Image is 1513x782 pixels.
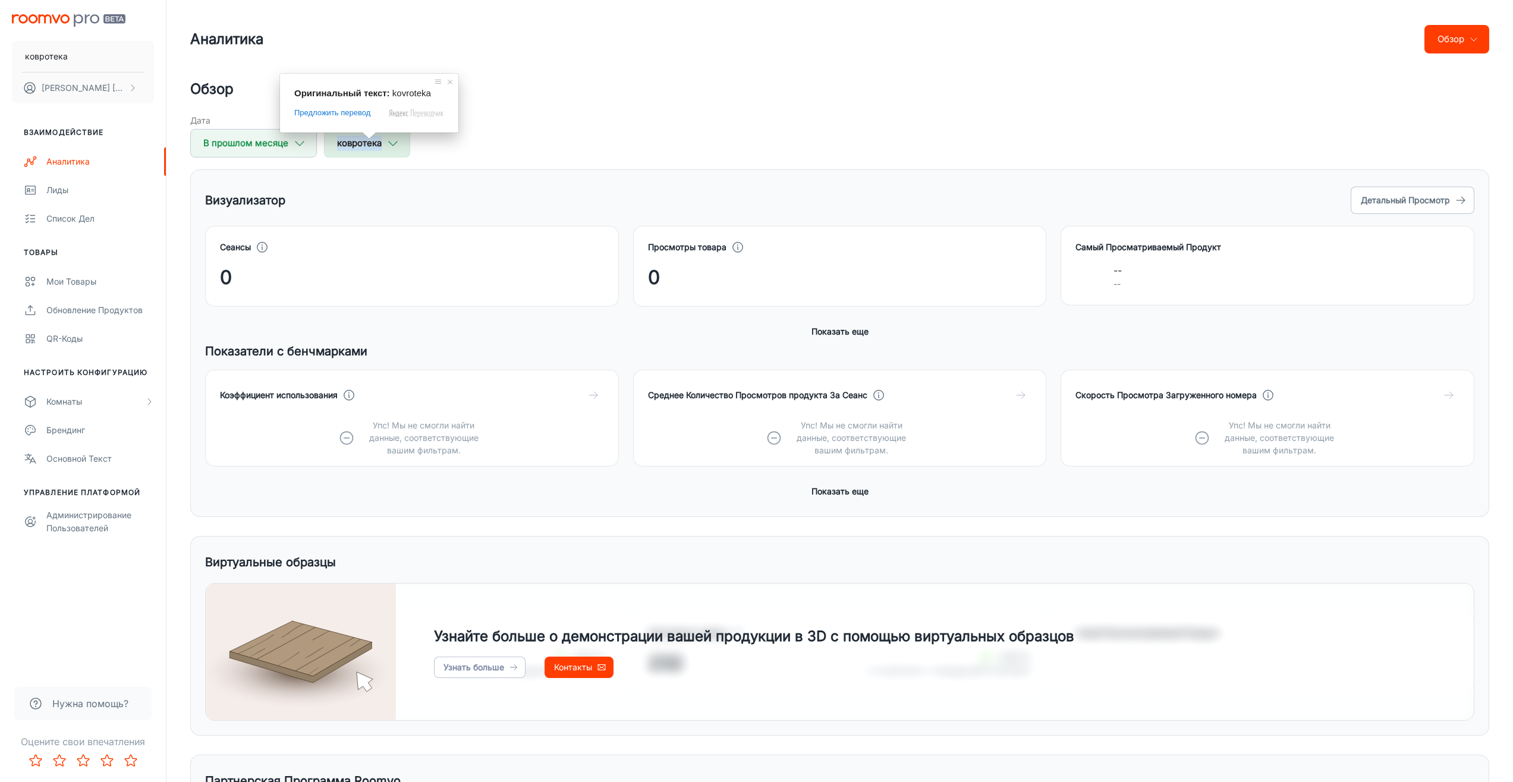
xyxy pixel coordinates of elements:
[545,657,614,678] a: Контакты
[807,321,873,342] button: Показать еще
[46,185,68,195] ya-tr-span: Лиды
[46,213,95,223] ya-tr-span: Список дел
[46,276,96,286] ya-tr-span: Мои товары
[1113,278,1122,291] p: --
[220,242,251,252] ya-tr-span: Сеансы
[1075,242,1221,252] ya-tr-span: Самый Просматриваемый Продукт
[24,128,103,137] ya-tr-span: Взаимодействие
[203,135,288,151] ya-tr-span: В прошлом месяце
[190,30,263,48] ya-tr-span: Аналитика
[220,263,232,292] span: 0
[42,83,110,93] ya-tr-span: [PERSON_NAME]
[443,660,504,674] ya-tr-span: Узнать больше
[324,129,410,157] button: ковротека
[811,324,869,339] ya-tr-span: Показать еще
[12,41,154,72] button: ковротека
[190,80,234,97] ya-tr-span: Обзор
[294,88,390,98] span: Оригинальный текст:
[12,14,125,27] img: Бета-версия Roomvo PRO
[220,390,338,400] ya-tr-span: Коэффициент использования
[554,660,592,674] ya-tr-span: Контакты
[46,425,85,435] ya-tr-span: Брендинг
[205,193,285,207] ya-tr-span: Визуализатор
[119,749,143,772] button: Оцените 5 звезд
[46,453,112,463] ya-tr-span: Основной текст
[190,115,210,125] ya-tr-span: Дата
[811,484,869,499] ya-tr-span: Показать еще
[648,242,726,252] ya-tr-span: Просмотры товара
[205,344,367,358] ya-tr-span: Показатели с бенчмарками
[112,83,181,93] ya-tr-span: [PERSON_NAME]
[789,419,913,456] p: Упс! Мы не смогли найти данные, соответствующие вашим фильтрам.
[71,749,95,772] button: Оцените 3 звезды
[362,419,486,456] p: Упс! Мы не смогли найти данные, соответствующие вашим фильтрам.
[1424,25,1489,53] button: Обзор
[24,488,140,497] ya-tr-span: Управление платформой
[95,749,119,772] button: Оцените 4 звезды
[1218,419,1341,456] p: Упс! Мы не смогли найти данные, соответствующие вашим фильтрам.
[24,749,48,772] button: Оцените 1 звезду
[46,156,90,166] ya-tr-span: Аналитика
[1075,390,1257,400] ya-tr-span: Скорость Просмотра Загруженного номера
[12,72,154,103] button: [PERSON_NAME] [PERSON_NAME]
[434,657,526,678] a: Узнать больше
[21,736,145,748] ya-tr-span: Оцените свои впечатления
[46,305,143,315] ya-tr-span: Обновление продуктов
[46,333,83,343] ya-tr-span: QR-коды
[190,129,317,157] button: В прошлом месяце
[48,749,71,772] button: Оцените 2 звезды
[1351,187,1474,214] button: Детальный Просмотр
[1113,263,1122,278] p: --
[52,698,128,710] ya-tr-span: Нужна помощь?
[1361,193,1450,207] ya-tr-span: Детальный Просмотр
[24,368,147,377] ya-tr-span: Настроить конфигурацию
[434,628,1074,645] ya-tr-span: Узнайте больше о демонстрации вашей продукции в 3D с помощью виртуальных образцов
[294,108,370,118] span: Предложить перевод
[46,396,82,406] ya-tr-span: Комнаты
[337,135,382,151] ya-tr-span: ковротека
[648,263,660,292] span: 0
[46,510,131,533] ya-tr-span: Администрирование пользователей
[205,555,336,569] ya-tr-span: Виртуальные образцы
[392,88,431,98] span: kovroteka
[807,481,873,502] button: Показать еще
[648,390,867,400] ya-tr-span: Среднее Количество Просмотров продукта За Сеанс
[1437,31,1464,47] ya-tr-span: Обзор
[24,248,59,257] ya-tr-span: Товары
[25,51,68,61] ya-tr-span: ковротека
